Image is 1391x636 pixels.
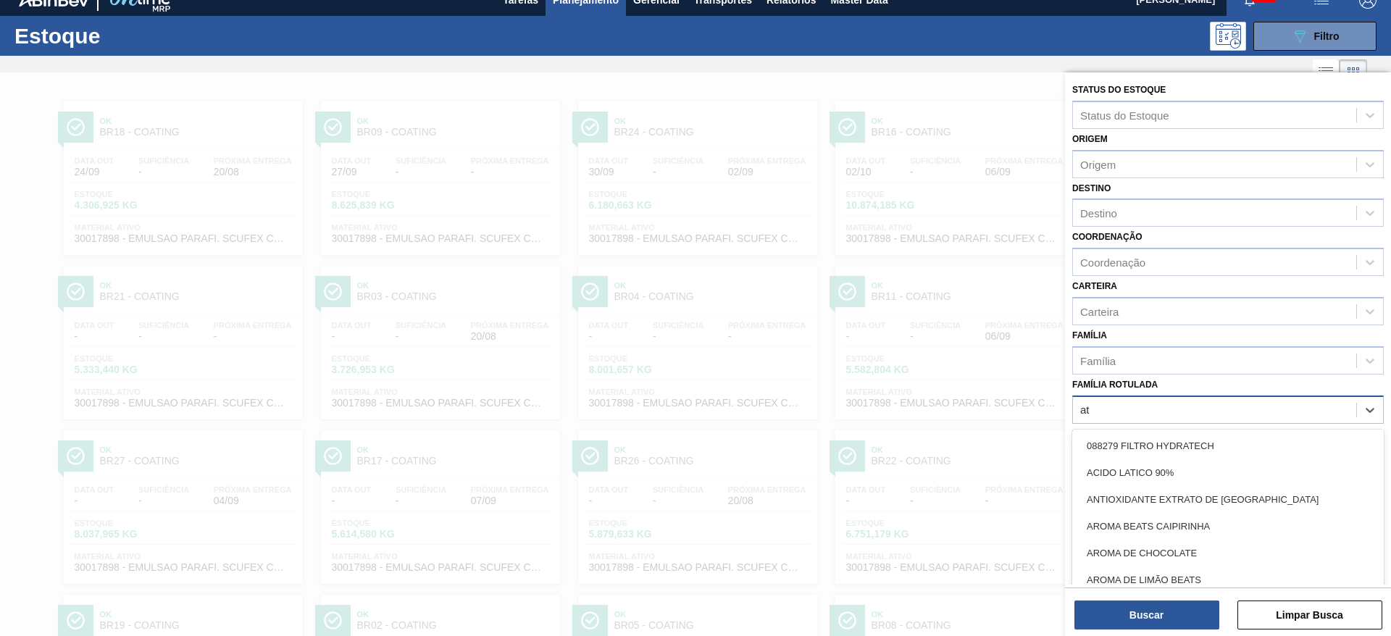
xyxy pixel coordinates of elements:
label: Coordenação [1072,232,1143,242]
div: Coordenação [1080,256,1145,269]
div: AROMA DE LIMÃO BEATS [1072,566,1384,593]
div: Destino [1080,207,1117,219]
h1: Estoque [14,28,231,44]
div: Família [1080,354,1116,367]
div: Carteira [1080,305,1119,317]
div: ACIDO LATICO 90% [1072,459,1384,486]
label: Família [1072,330,1107,340]
div: Origem [1080,158,1116,170]
label: Carteira [1072,281,1117,291]
div: Visão em Cards [1340,59,1367,87]
label: Destino [1072,183,1111,193]
label: Família Rotulada [1072,380,1158,390]
label: Status do Estoque [1072,85,1166,95]
div: 088279 FILTRO HYDRATECH [1072,432,1384,459]
div: AROMA BEATS CAIPIRINHA [1072,513,1384,540]
span: Filtro [1314,30,1340,42]
label: Material ativo [1072,429,1145,439]
div: Status do Estoque [1080,109,1169,121]
div: Pogramando: nenhum usuário selecionado [1210,22,1246,51]
label: Origem [1072,134,1108,144]
div: AROMA DE CHOCOLATE [1072,540,1384,566]
div: Visão em Lista [1313,59,1340,87]
button: Filtro [1253,22,1377,51]
div: ANTIOXIDANTE EXTRATO DE [GEOGRAPHIC_DATA] [1072,486,1384,513]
